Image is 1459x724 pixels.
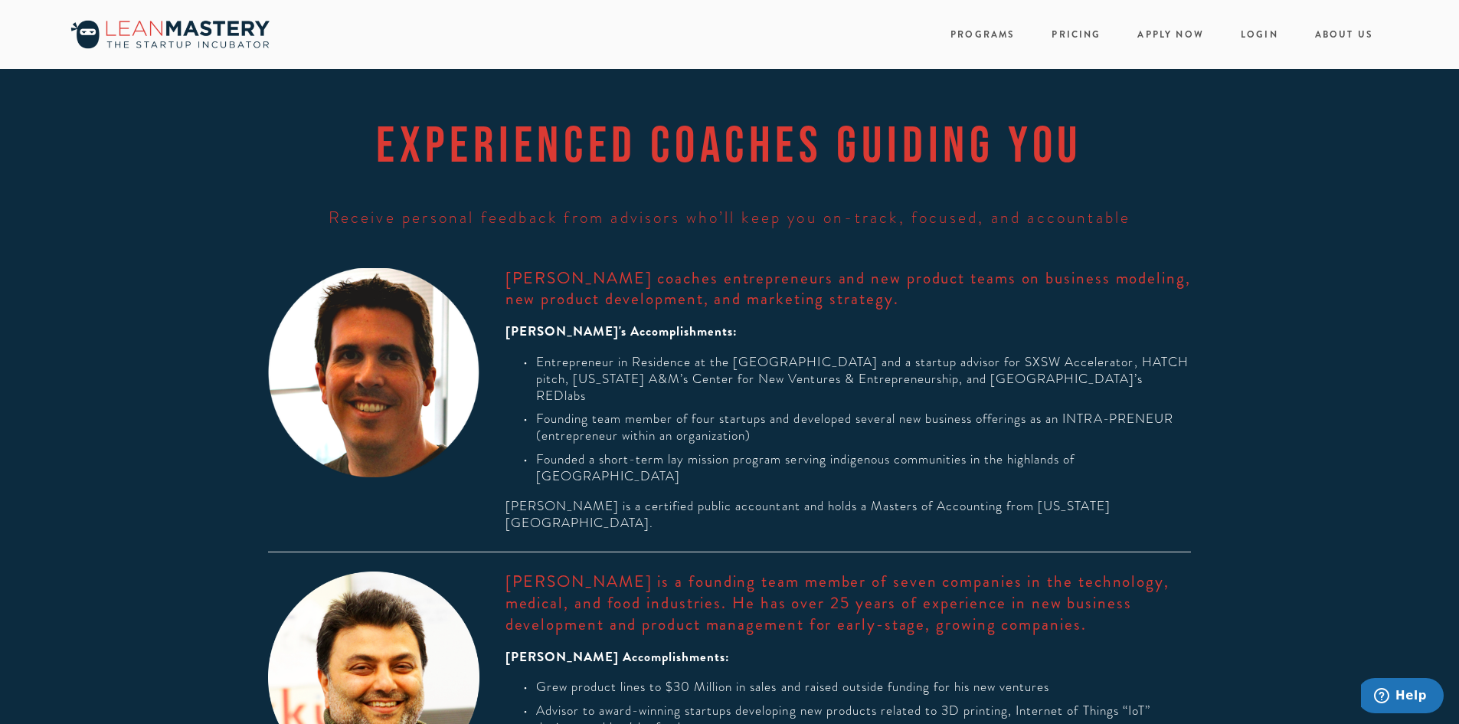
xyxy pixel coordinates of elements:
a: About Us [1315,25,1373,45]
h2: [PERSON_NAME] coaches entrepreneurs and new product teams on business modeling, new product devel... [505,268,1191,310]
p: [PERSON_NAME] is a certified public accountant and holds a Masters of Accounting from [US_STATE][... [505,498,1191,532]
a: Login [1241,25,1278,45]
h1: EXPERIENCED COACHES GUIDING YOU [268,116,1191,172]
img: LeanMastery, the incubator your startup needs to get going, grow &amp; thrive [63,16,277,53]
p: Founded a short-term lay mission program serving indigenous communities in the highlands of [GEOG... [536,451,1191,485]
p: Founding team member of four startups and developed several new business offerings as an INTRA-PR... [536,411,1191,444]
h2: [PERSON_NAME] is a founding team member of seven companies in the technology, medical, and food i... [505,572,1191,635]
strong: [PERSON_NAME] Accomplishments: [505,647,731,667]
p: Entrepreneur in Residence at the [GEOGRAPHIC_DATA] and a startup advisor for SXSW Accelerator, HA... [536,354,1191,405]
p: Grew product lines to $30 Million in sales and raised outside funding for his new ventures [536,679,1191,696]
img: StephenWhite_201404_13_Circle.png [268,268,479,478]
a: Pricing [1052,25,1101,45]
a: Programs [950,28,1015,41]
strong: [PERSON_NAME]'s Accomplishments: [505,322,738,341]
iframe: Opens a widget where you can find more information [1361,678,1444,716]
h3: Receive personal feedback from advisors who’ll keep you on-track, focused, and accountable [268,206,1191,229]
a: Apply Now [1137,25,1203,45]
